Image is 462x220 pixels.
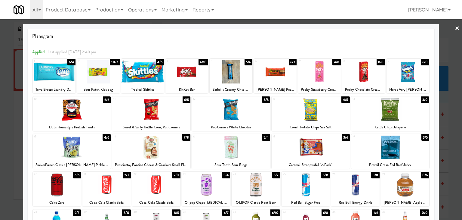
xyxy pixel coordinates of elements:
[193,134,231,139] div: 17
[298,59,341,93] div: 74/8Pocky Strawberry Cream Covered Biscuit Sticks
[133,199,180,206] div: Coca-Cola Classic Soda
[33,86,75,93] div: Terra Breeze Laundry Detergent Powder Packet
[199,59,208,65] div: 6/10
[78,59,98,64] div: 2
[388,59,408,64] div: 9
[34,172,57,177] div: 20
[421,96,429,103] div: 3/0
[282,199,329,206] div: Red Bull Sugar Free
[182,134,190,141] div: 7/8
[172,172,180,178] div: 2/0
[272,134,350,169] div: 183/6Caramel Stroopwafel (2-Pack)
[262,96,270,103] div: 5/5
[34,134,72,139] div: 15
[103,96,111,103] div: 6/6
[122,59,143,64] div: 3
[332,209,355,215] div: 34
[352,124,429,131] div: Kettle Chips Jalapeno
[272,96,350,131] div: 134/5Couch Potato Chips Sea Salt
[34,161,110,169] div: SuckerPunch Classic [PERSON_NAME] Pickle Snack Pack
[34,86,75,93] div: Terra Breeze Laundry Detergent Powder Packet
[382,172,405,177] div: 27
[33,59,75,93] div: 16/4Terra Breeze Laundry Detergent Powder Packet
[33,134,111,169] div: 154/6SuckerPunch Classic [PERSON_NAME] Pickle Snack Pack
[33,199,81,206] div: Coke Zero
[322,209,330,216] div: 6/8
[245,59,252,65] div: 5/6
[34,96,72,102] div: 10
[112,134,190,169] div: 167/8Prosciutto, Fontina Cheese & Crackers Small Plate, Fratelli Beretta
[182,172,230,206] div: 235/4Olipop Grape [MEDICAL_DATA] Soda
[77,59,120,93] div: 210/7Sour Patch Kids bag
[255,59,275,64] div: 6
[165,86,208,93] div: KitKat Bar
[342,134,350,141] div: 3/6
[387,86,428,93] div: Nerds Very [PERSON_NAME] Gummy Clusters
[255,86,296,93] div: [PERSON_NAME] Peanut Butter Cups
[421,172,429,178] div: 0/6
[192,161,270,169] div: Sour Tooth Sour Rings
[183,199,229,206] div: Olipop Grape [MEDICAL_DATA] Soda
[112,96,190,131] div: 116/5Sweet & Salty Kettle Corn, PopCorners
[342,86,385,93] div: Pocky Chocolate Cream Covered Biscuit Sticks
[382,199,428,206] div: [PERSON_NAME] Apple Juice
[193,96,231,102] div: 12
[182,199,230,206] div: Olipop Grape [MEDICAL_DATA] Soda
[353,96,390,102] div: 14
[122,209,131,216] div: 5/0
[67,59,75,65] div: 6/4
[351,161,430,169] div: Prevail Grass-Fed Beef Jerky
[122,86,163,93] div: Tropical Skittles
[232,199,280,206] div: OLIPOP Classic Root Beer
[32,49,45,55] span: Applied
[33,172,81,206] div: 206/6Coke Zero
[332,59,341,65] div: 4/8
[455,19,460,38] a: ×
[121,86,164,93] div: Tropical Skittles
[282,172,330,206] div: 255/11Red Bull Sugar Free
[77,86,120,93] div: Sour Patch Kids bag
[112,161,190,169] div: Prosciutto, Fontina Cheese & Crackers Small Plate, Fratelli Beretta
[82,199,131,206] div: Coca-Cola Classic Soda
[351,96,430,131] div: 143/0Kettle Chips Jalapeno
[84,209,106,215] div: 29
[352,161,429,169] div: Prevail Grass-Fed Beef Jerky
[387,59,429,93] div: 96/0Nerds Very [PERSON_NAME] Gummy Clusters
[421,59,429,65] div: 6/0
[377,59,385,65] div: 8/8
[222,209,230,216] div: 6/7
[134,209,156,215] div: 30
[283,172,306,177] div: 25
[110,59,119,65] div: 10/7
[343,59,364,64] div: 8
[283,209,306,215] div: 33
[34,199,80,206] div: Coke Zero
[273,161,349,169] div: Caramel Stroopwafel (2-Pack)
[233,199,279,206] div: OLIPOP Classic Root Beer
[298,86,341,93] div: Pocky Strawberry Cream Covered Biscuit Sticks
[420,209,429,216] div: 0/0
[222,172,230,178] div: 5/4
[233,172,256,177] div: 24
[381,199,429,206] div: [PERSON_NAME] Apple Juice
[272,172,280,178] div: 5/7
[33,161,111,169] div: SuckerPunch Classic [PERSON_NAME] Pickle Snack Pack
[299,59,319,64] div: 7
[192,96,270,131] div: 125/5PopCorners White Cheddar
[34,209,57,215] div: 28
[82,172,131,206] div: 212/7Coca-Cola Classic Soda
[262,134,270,141] div: 5/4
[156,59,164,65] div: 4/6
[183,209,206,215] div: 31
[211,86,251,93] div: Barbells Creamy Crisp Protein Bar
[121,59,164,93] div: 34/6Tropical Skittles
[34,124,110,131] div: Dot’s Homestyle Pretzels Twists
[331,172,379,206] div: 263/8Red Bull Energy Drink
[372,209,379,216] div: 1/6
[193,161,269,169] div: Sour Tooth Sour Rings
[73,172,81,178] div: 6/6
[211,59,231,64] div: 5
[353,134,390,139] div: 19
[172,209,180,216] div: 8/5
[272,161,350,169] div: Caramel Stroopwafel (2-Pack)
